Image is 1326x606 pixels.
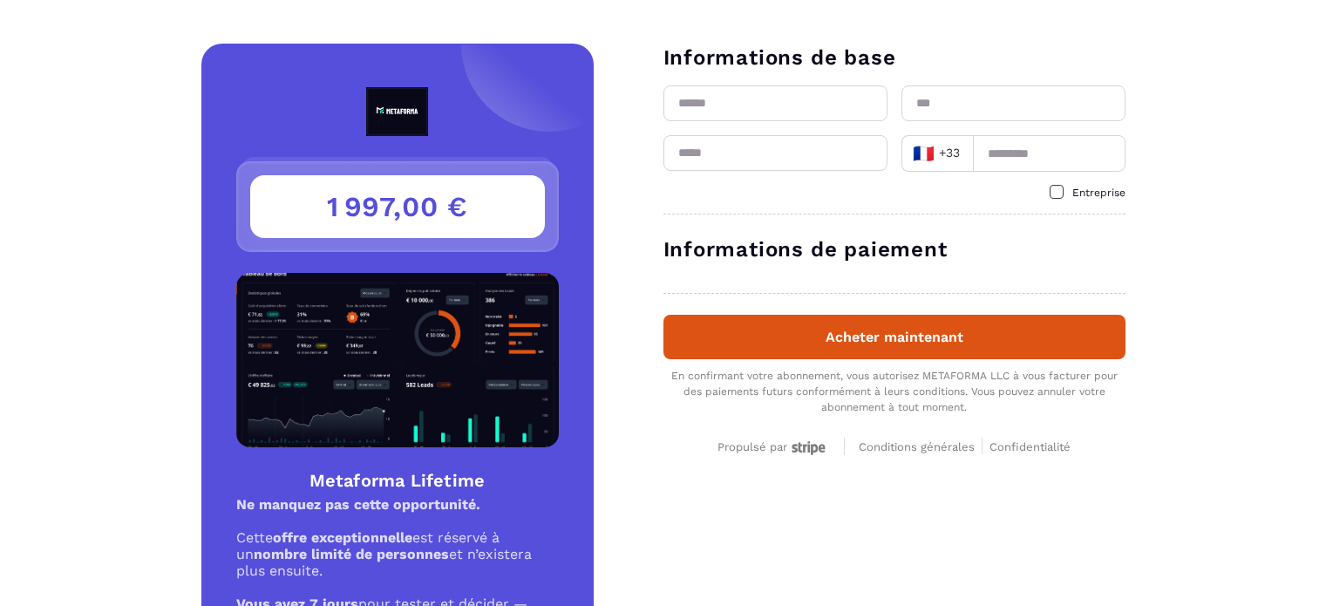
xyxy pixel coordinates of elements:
[964,140,967,167] input: Search for option
[717,440,830,455] div: Propulsé par
[663,44,1125,71] h3: Informations de base
[717,438,830,454] a: Propulsé par
[912,141,961,166] span: +33
[326,87,469,136] img: logo
[1072,187,1125,199] span: Entreprise
[250,175,545,238] h3: 1 997,00 €
[663,235,1125,263] h3: Informations de paiement
[254,546,449,562] strong: nombre limité de personnes
[913,141,935,166] span: 🇫🇷
[663,315,1125,359] button: Acheter maintenant
[663,368,1125,415] div: En confirmant votre abonnement, vous autorisez METAFORMA LLC à vous facturer pour des paiements f...
[273,529,412,546] strong: offre exceptionnelle
[859,440,975,453] span: Conditions générales
[236,273,559,447] img: Product Image
[901,135,973,172] div: Search for option
[236,496,480,513] strong: Ne manquez pas cette opportunité.
[989,438,1071,454] a: Confidentialité
[859,438,983,454] a: Conditions générales
[236,468,559,493] h4: Metaforma Lifetime
[236,529,559,579] p: Cette est réservé à un et n’existera plus ensuite.
[989,440,1071,453] span: Confidentialité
